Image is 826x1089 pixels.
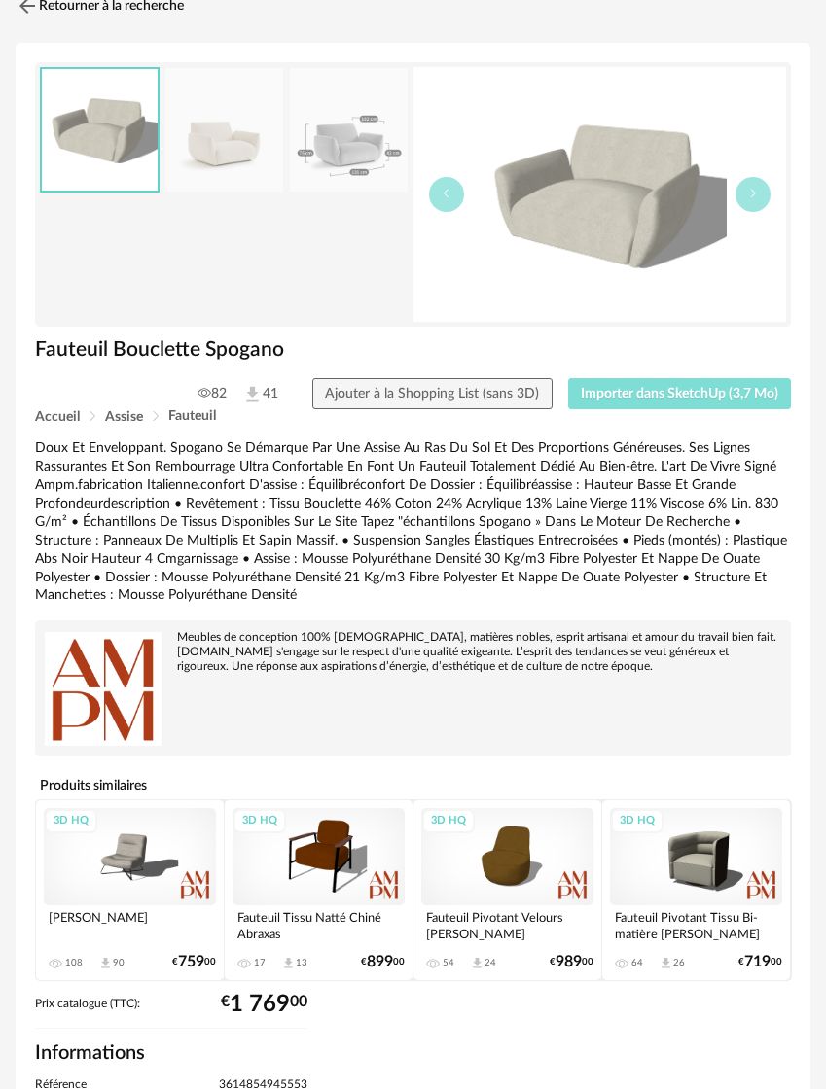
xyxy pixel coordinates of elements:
[631,957,643,968] div: 64
[611,809,664,833] div: 3D HQ
[35,439,791,605] div: Doux Et Enveloppant. Spogano Se Démarque Par Une Assise Au Ras Du Sol Et Des Proportions Généreus...
[45,809,97,833] div: 3D HQ
[556,956,582,968] span: 989
[113,957,125,968] div: 90
[421,905,593,944] div: Fauteuil Pivotant Velours [PERSON_NAME]
[325,387,539,401] span: Ajouter à la Shopping List (sans 3D)
[165,68,283,192] img: f30d0e5ff2410c94bdc2e46b6e91c72f.jpg
[172,956,216,968] div: € 00
[312,378,553,409] button: Ajouter à la Shopping List (sans 3D)
[568,378,792,409] button: Importer dans SketchUp (3,7 Mo)
[35,336,791,363] h1: Fauteuil Bouclette Spogano
[485,957,496,968] div: 24
[35,997,307,1029] div: Prix catalogue (TTC):
[45,630,162,747] img: brand logo
[659,956,673,970] span: Download icon
[198,385,227,403] span: 82
[221,998,307,1011] div: € 00
[367,956,393,968] span: 899
[602,800,790,980] a: 3D HQ Fauteuil Pivotant Tissu Bi-matière [PERSON_NAME] 64 Download icon 26 €71900
[105,410,143,424] span: Assise
[44,905,216,944] div: [PERSON_NAME]
[443,957,454,968] div: 54
[361,956,405,968] div: € 00
[98,956,113,970] span: Download icon
[290,68,408,192] img: 637419c2f236e89acd09455dd9eed9d8.jpg
[281,956,296,970] span: Download icon
[35,409,791,424] div: Breadcrumb
[35,410,80,424] span: Accueil
[744,956,771,968] span: 719
[254,957,266,968] div: 17
[233,809,286,833] div: 3D HQ
[35,1040,307,1066] h2: Informations
[242,384,278,404] span: 41
[230,998,290,1011] span: 1 769
[550,956,593,968] div: € 00
[673,957,685,968] div: 26
[168,409,216,423] span: Fauteuil
[422,809,475,833] div: 3D HQ
[581,387,778,401] span: Importer dans SketchUp (3,7 Mo)
[225,800,413,980] a: 3D HQ Fauteuil Tissu Natté Chiné Abraxas 17 Download icon 13 €89900
[296,957,307,968] div: 13
[36,800,224,980] a: 3D HQ [PERSON_NAME] 108 Download icon 90 €75900
[42,69,158,191] img: thumbnail.png
[178,956,204,968] span: 759
[35,772,791,799] h4: Produits similaires
[413,67,787,322] img: thumbnail.png
[413,800,601,980] a: 3D HQ Fauteuil Pivotant Velours [PERSON_NAME] 54 Download icon 24 €98900
[45,630,781,674] div: Meubles de conception 100% [DEMOGRAPHIC_DATA], matières nobles, esprit artisanal et amour du trav...
[610,905,782,944] div: Fauteuil Pivotant Tissu Bi-matière [PERSON_NAME]
[470,956,485,970] span: Download icon
[738,956,782,968] div: € 00
[65,957,83,968] div: 108
[242,384,263,404] img: Téléchargements
[233,905,405,944] div: Fauteuil Tissu Natté Chiné Abraxas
